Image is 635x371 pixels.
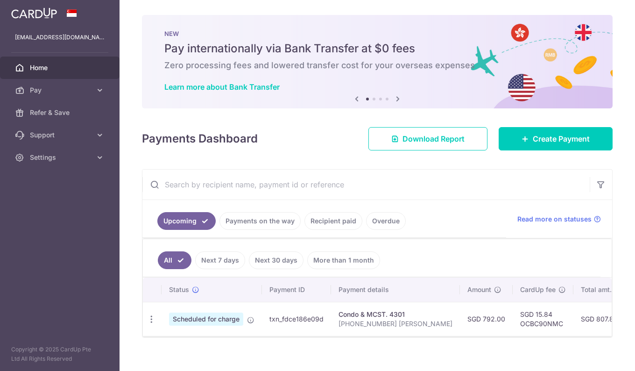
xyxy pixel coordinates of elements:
[520,285,556,294] span: CardUp fee
[517,214,592,224] span: Read more on statuses
[517,214,601,224] a: Read more on statuses
[573,302,629,336] td: SGD 807.84
[30,108,92,117] span: Refer & Save
[169,313,243,326] span: Scheduled for charge
[533,133,590,144] span: Create Payment
[30,153,92,162] span: Settings
[460,302,513,336] td: SGD 792.00
[307,251,380,269] a: More than 1 month
[304,212,362,230] a: Recipient paid
[142,130,258,147] h4: Payments Dashboard
[142,15,613,108] img: Bank transfer banner
[164,41,590,56] h5: Pay internationally via Bank Transfer at $0 fees
[368,127,487,150] a: Download Report
[157,212,216,230] a: Upcoming
[339,310,452,319] div: Condo & MCST. 4301
[262,302,331,336] td: txn_fdce186e09d
[499,127,613,150] a: Create Payment
[219,212,301,230] a: Payments on the way
[15,33,105,42] p: [EMAIL_ADDRESS][DOMAIN_NAME]
[339,319,452,328] p: [PHONE_NUMBER] [PERSON_NAME]
[513,302,573,336] td: SGD 15.84 OCBC90NMC
[262,278,331,302] th: Payment ID
[581,285,612,294] span: Total amt.
[11,7,57,19] img: CardUp
[30,63,92,72] span: Home
[164,60,590,71] h6: Zero processing fees and lowered transfer cost for your overseas expenses
[169,285,189,294] span: Status
[30,86,92,95] span: Pay
[402,133,465,144] span: Download Report
[164,82,280,92] a: Learn more about Bank Transfer
[195,251,245,269] a: Next 7 days
[158,251,191,269] a: All
[366,212,406,230] a: Overdue
[331,278,460,302] th: Payment details
[164,30,590,37] p: NEW
[249,251,303,269] a: Next 30 days
[30,130,92,140] span: Support
[467,285,491,294] span: Amount
[142,170,590,200] input: Search by recipient name, payment id or reference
